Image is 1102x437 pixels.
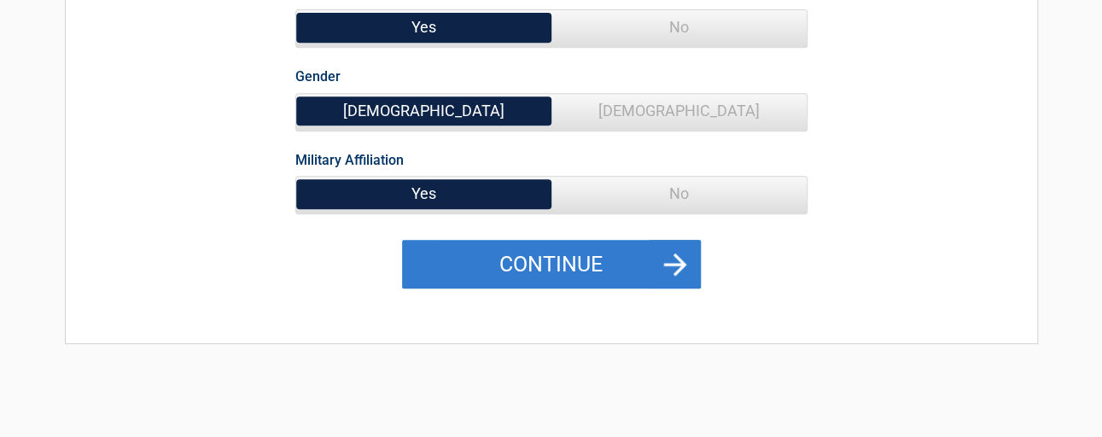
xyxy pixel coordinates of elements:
span: No [551,177,807,211]
label: Gender [295,65,341,88]
label: Military Affiliation [295,149,404,172]
span: Yes [296,177,551,211]
span: [DEMOGRAPHIC_DATA] [551,94,807,128]
button: Continue [402,240,701,289]
span: Yes [296,10,551,44]
span: [DEMOGRAPHIC_DATA] [296,94,551,128]
span: No [551,10,807,44]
